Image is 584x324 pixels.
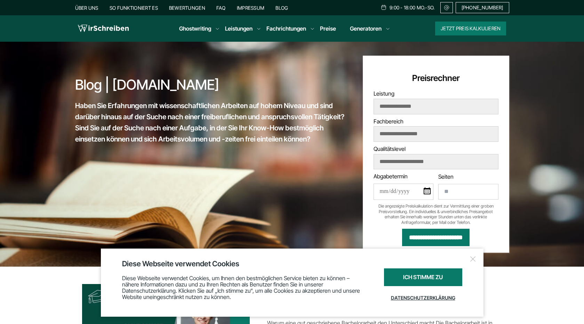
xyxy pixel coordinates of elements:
label: Abgabetermin [374,173,433,200]
a: [PHONE_NUMBER] [456,2,509,13]
div: Die angezeigte Preiskalkulation dient zur Vermittlung einer groben Preisvorstellung. Ein individu... [374,203,498,225]
input: Abgabetermin [374,184,433,200]
h1: Blog | [DOMAIN_NAME] [75,76,349,93]
label: Leistung [374,90,498,114]
span: 9:00 - 18:00 Mo.-So. [390,5,435,10]
form: Contact form [374,73,498,246]
label: Fachbereich [374,118,498,142]
label: Qualitätslevel [374,145,498,169]
a: Impressum [237,5,265,11]
a: Preise [320,25,336,32]
a: Fachrichtungen [266,24,306,33]
a: So funktioniert es [110,5,158,11]
a: Leistungen [225,24,253,33]
img: logo wirschreiben [78,23,129,34]
div: Preisrechner [374,73,498,83]
span: [PHONE_NUMBER] [462,5,503,10]
a: Über uns [75,5,98,11]
select: Leistung [374,99,498,114]
div: Diese Webseite verwendet Cookies [122,259,462,268]
select: Qualitätslevel [374,154,498,169]
div: Diese Webseite verwendet Cookies, um Ihnen den bestmöglichen Service bieten zu können – nähere In... [122,268,367,306]
img: Email [443,5,450,10]
a: Datenschutzerklärung [384,290,462,306]
button: Jetzt Preis kalkulieren [435,22,506,35]
div: Haben Sie Erfahrungen mit wissenschaftlichen Arbeiten auf hohem Niveau und sind darüber hinaus au... [75,100,349,145]
a: Generatoren [350,24,382,33]
div: Ich stimme zu [384,268,462,286]
img: Schedule [381,5,387,10]
a: Bewertungen [169,5,205,11]
span: Seiten [438,173,454,180]
a: FAQ [216,5,226,11]
select: Fachbereich [374,127,498,141]
a: Blog [275,5,288,11]
a: Ghostwriting [179,24,211,33]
